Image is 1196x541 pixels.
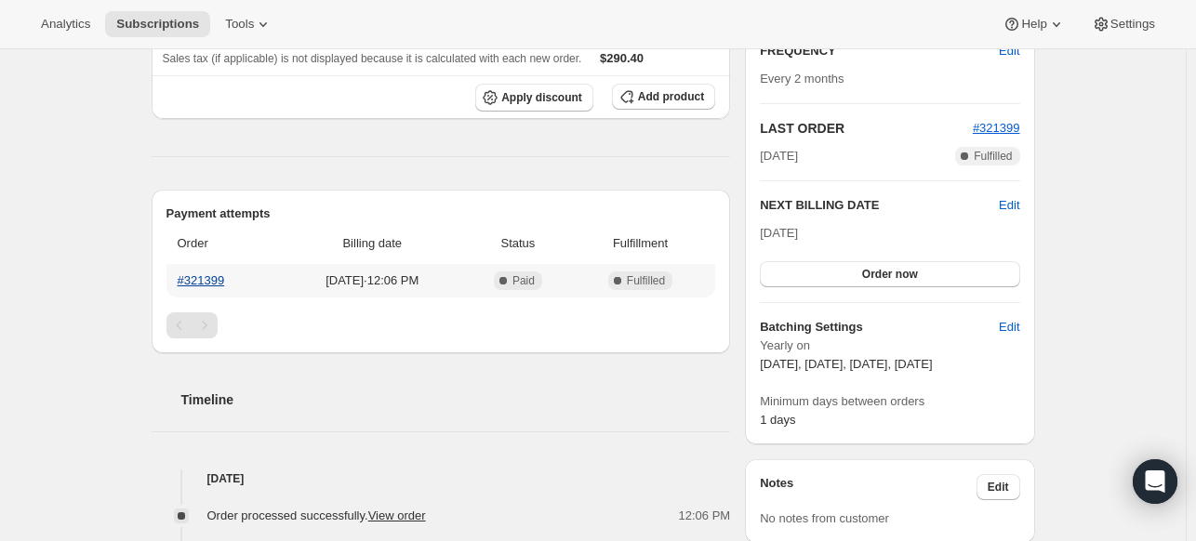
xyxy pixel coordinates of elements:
h2: LAST ORDER [760,119,973,138]
button: Edit [977,474,1020,500]
span: [DATE] [760,226,798,240]
span: Sales tax (if applicable) is not displayed because it is calculated with each new order. [163,52,582,65]
button: Apply discount [475,84,593,112]
button: #321399 [973,119,1020,138]
span: 12:06 PM [679,507,731,525]
h2: Payment attempts [166,205,716,223]
span: $290.40 [600,51,644,65]
span: Paid [512,273,535,288]
button: Tools [214,11,284,37]
h2: Timeline [181,390,731,409]
span: Edit [999,318,1019,336]
span: Billing date [286,234,460,253]
span: Tools [225,17,254,32]
button: Edit [988,36,1030,66]
button: Analytics [30,11,101,37]
button: Edit [999,196,1019,215]
h2: FREQUENCY [760,42,999,60]
a: #321399 [973,121,1020,135]
span: Edit [988,480,1009,495]
a: View order [368,508,426,522]
h4: [DATE] [152,469,731,488]
span: Fulfilled [974,149,1012,164]
span: Order processed successfully. [207,508,426,522]
span: Edit [999,42,1019,60]
span: No notes from customer [760,511,889,525]
span: Help [1021,17,1046,32]
span: 1 days [760,413,795,427]
button: Subscriptions [105,11,210,37]
span: Subscriptions [116,17,199,32]
span: Minimum days between orders [760,392,1019,411]
span: Analytics [41,17,90,32]
span: Fulfilled [627,273,665,288]
span: Fulfillment [577,234,704,253]
button: Order now [760,261,1019,287]
span: Order now [862,267,918,282]
button: Settings [1081,11,1166,37]
span: Apply discount [501,90,582,105]
span: [DATE], [DATE], [DATE], [DATE] [760,357,932,371]
button: Help [991,11,1076,37]
button: Edit [988,312,1030,342]
span: [DATE] [760,147,798,165]
div: Open Intercom Messenger [1133,459,1177,504]
a: #321399 [178,273,225,287]
span: Every 2 months [760,72,844,86]
button: Add product [612,84,715,110]
span: [DATE] · 12:06 PM [286,271,460,290]
nav: Pagination [166,312,716,338]
h2: NEXT BILLING DATE [760,196,999,215]
span: Status [471,234,565,253]
h6: Batching Settings [760,318,999,336]
h3: Notes [760,474,977,500]
span: Settings [1110,17,1155,32]
th: Order [166,223,280,264]
span: Add product [638,89,704,104]
span: Yearly on [760,336,1019,355]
